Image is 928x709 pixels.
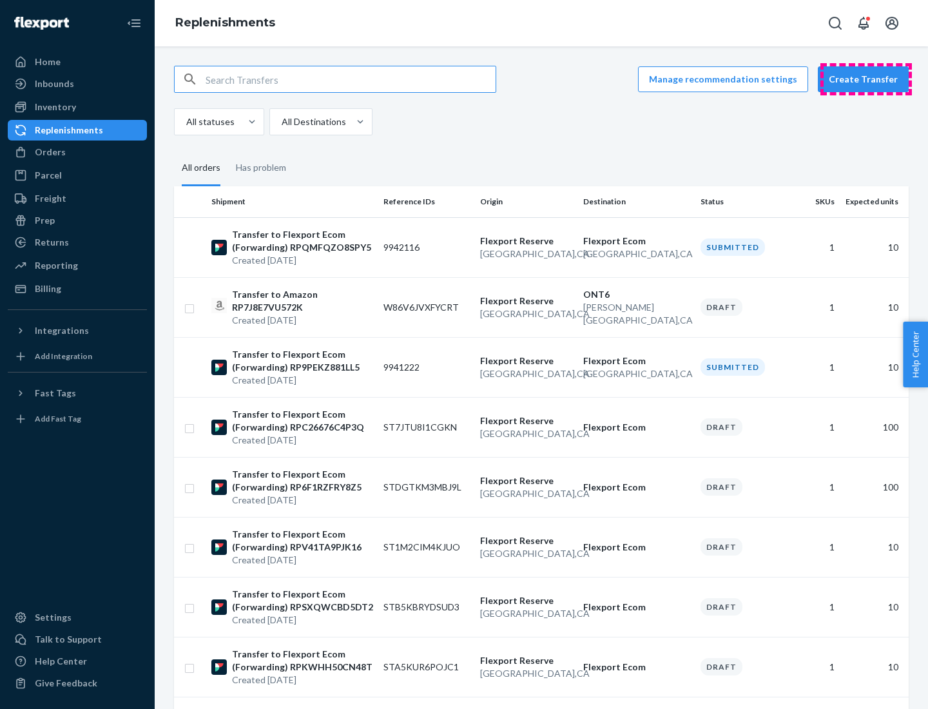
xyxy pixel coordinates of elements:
[583,301,690,327] p: [PERSON_NAME][GEOGRAPHIC_DATA] , CA
[701,538,742,556] div: Draft
[35,236,69,249] div: Returns
[8,232,147,253] a: Returns
[232,554,373,567] p: Created [DATE]
[583,354,690,367] p: Flexport Ecom
[475,186,578,217] th: Origin
[480,474,573,487] p: Flexport Reserve
[35,259,78,272] div: Reporting
[232,468,373,494] p: Transfer to Flexport Ecom (Forwarding) RP6F1RZFRY8Z5
[232,254,373,267] p: Created [DATE]
[480,654,573,667] p: Flexport Reserve
[378,217,475,277] td: 9942116
[8,188,147,209] a: Freight
[165,5,285,42] ol: breadcrumbs
[185,115,186,128] input: All statuses
[232,374,373,387] p: Created [DATE]
[903,322,928,387] button: Help Center
[480,547,573,560] p: [GEOGRAPHIC_DATA] , CA
[791,277,840,337] td: 1
[232,674,373,686] p: Created [DATE]
[14,17,69,30] img: Flexport logo
[8,120,147,141] a: Replenishments
[378,457,475,517] td: STDGTKM3MBJ9L
[818,66,909,92] button: Create Transfer
[480,307,573,320] p: [GEOGRAPHIC_DATA] , CA
[186,115,235,128] div: All statuses
[695,186,792,217] th: Status
[232,348,373,374] p: Transfer to Flexport Ecom (Forwarding) RP9PEKZ881LL5
[701,658,742,675] div: Draft
[583,541,690,554] p: Flexport Ecom
[378,637,475,697] td: STA5KUR6POJC1
[8,255,147,276] a: Reporting
[791,217,840,277] td: 1
[35,282,61,295] div: Billing
[480,607,573,620] p: [GEOGRAPHIC_DATA] , CA
[378,186,475,217] th: Reference IDs
[8,409,147,429] a: Add Fast Tag
[280,115,282,128] input: All Destinations
[232,528,373,554] p: Transfer to Flexport Ecom (Forwarding) RPV41TA9PJK16
[791,457,840,517] td: 1
[840,217,909,277] td: 10
[378,397,475,457] td: ST7JTU8I1CGKN
[35,413,81,424] div: Add Fast Tag
[121,10,147,36] button: Close Navigation
[206,66,496,92] input: Search Transfers
[8,97,147,117] a: Inventory
[232,228,373,254] p: Transfer to Flexport Ecom (Forwarding) RPQMFQZO8SPY5
[791,577,840,637] td: 1
[701,238,765,256] div: Submitted
[236,151,286,184] div: Has problem
[35,611,72,624] div: Settings
[583,601,690,614] p: Flexport Ecom
[35,214,55,227] div: Prep
[8,52,147,72] a: Home
[701,358,765,376] div: Submitted
[232,314,373,327] p: Created [DATE]
[8,629,147,650] a: Talk to Support
[840,637,909,697] td: 10
[35,324,89,337] div: Integrations
[840,457,909,517] td: 100
[791,637,840,697] td: 1
[378,337,475,397] td: 9941222
[480,235,573,248] p: Flexport Reserve
[35,192,66,205] div: Freight
[638,66,808,92] button: Manage recommendation settings
[851,10,876,36] button: Open notifications
[583,235,690,248] p: Flexport Ecom
[480,594,573,607] p: Flexport Reserve
[175,15,275,30] a: Replenishments
[35,101,76,113] div: Inventory
[35,124,103,137] div: Replenishments
[232,434,373,447] p: Created [DATE]
[583,481,690,494] p: Flexport Ecom
[8,651,147,672] a: Help Center
[8,210,147,231] a: Prep
[35,351,92,362] div: Add Integration
[206,186,378,217] th: Shipment
[8,320,147,341] button: Integrations
[578,186,695,217] th: Destination
[822,10,848,36] button: Open Search Box
[8,165,147,186] a: Parcel
[8,673,147,694] button: Give Feedback
[791,397,840,457] td: 1
[480,248,573,260] p: [GEOGRAPHIC_DATA] , CA
[840,337,909,397] td: 10
[701,418,742,436] div: Draft
[480,487,573,500] p: [GEOGRAPHIC_DATA] , CA
[583,421,690,434] p: Flexport Ecom
[791,337,840,397] td: 1
[232,288,373,314] p: Transfer to Amazon RP7J8E7VU572K
[583,367,690,380] p: [GEOGRAPHIC_DATA] , CA
[8,346,147,367] a: Add Integration
[232,408,373,434] p: Transfer to Flexport Ecom (Forwarding) RPC26676C4P3Q
[480,427,573,440] p: [GEOGRAPHIC_DATA] , CA
[35,77,74,90] div: Inbounds
[232,614,373,626] p: Created [DATE]
[583,288,690,301] p: ONT6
